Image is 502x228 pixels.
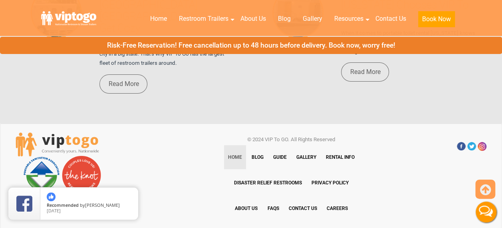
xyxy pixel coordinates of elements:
a: About Us [231,196,262,220]
a: Privacy Policy [308,171,353,195]
img: thumbs up icon [47,192,56,201]
p: © 2024 VIP To GO. All Rights Reserved [171,134,412,145]
button: Live Chat [470,196,502,228]
a: Contact Us [369,10,412,28]
a: Careers [322,196,351,220]
a: Rental Info [322,145,359,169]
a: Read More [341,62,389,82]
a: Read More [99,74,147,94]
a: Guide [269,145,291,169]
img: viptogo LogoVIPTOGO [16,132,99,156]
img: PSAI Member Logo [22,155,62,198]
a: Resources [328,10,369,28]
a: Home [144,10,173,28]
span: [PERSON_NAME] [85,202,120,208]
a: Insta [478,142,486,151]
a: Twitter [467,142,476,151]
a: Blog [272,10,297,28]
a: About Us [234,10,272,28]
span: by [47,203,132,208]
a: Blog [248,145,268,169]
a: Facebook [457,142,466,151]
button: Book Now [418,11,455,27]
a: Book Now [412,10,461,32]
p: With restroom trailers Austin TX has big needs for a big city in a big state. That’s why VIP To G... [99,41,235,68]
img: Review Rating [16,196,32,212]
img: Couples love us! See our reviews on The Knot. [62,155,101,195]
a: FAQs [263,196,283,220]
a: Gallery [292,145,320,169]
span: Recommended [47,202,79,208]
a: Contact Us [284,196,321,220]
a: Disaster Relief Restrooms [230,171,306,195]
a: Restroom Trailers [173,10,234,28]
a: Home [224,145,246,169]
span: [DATE] [47,208,61,214]
a: Gallery [297,10,328,28]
